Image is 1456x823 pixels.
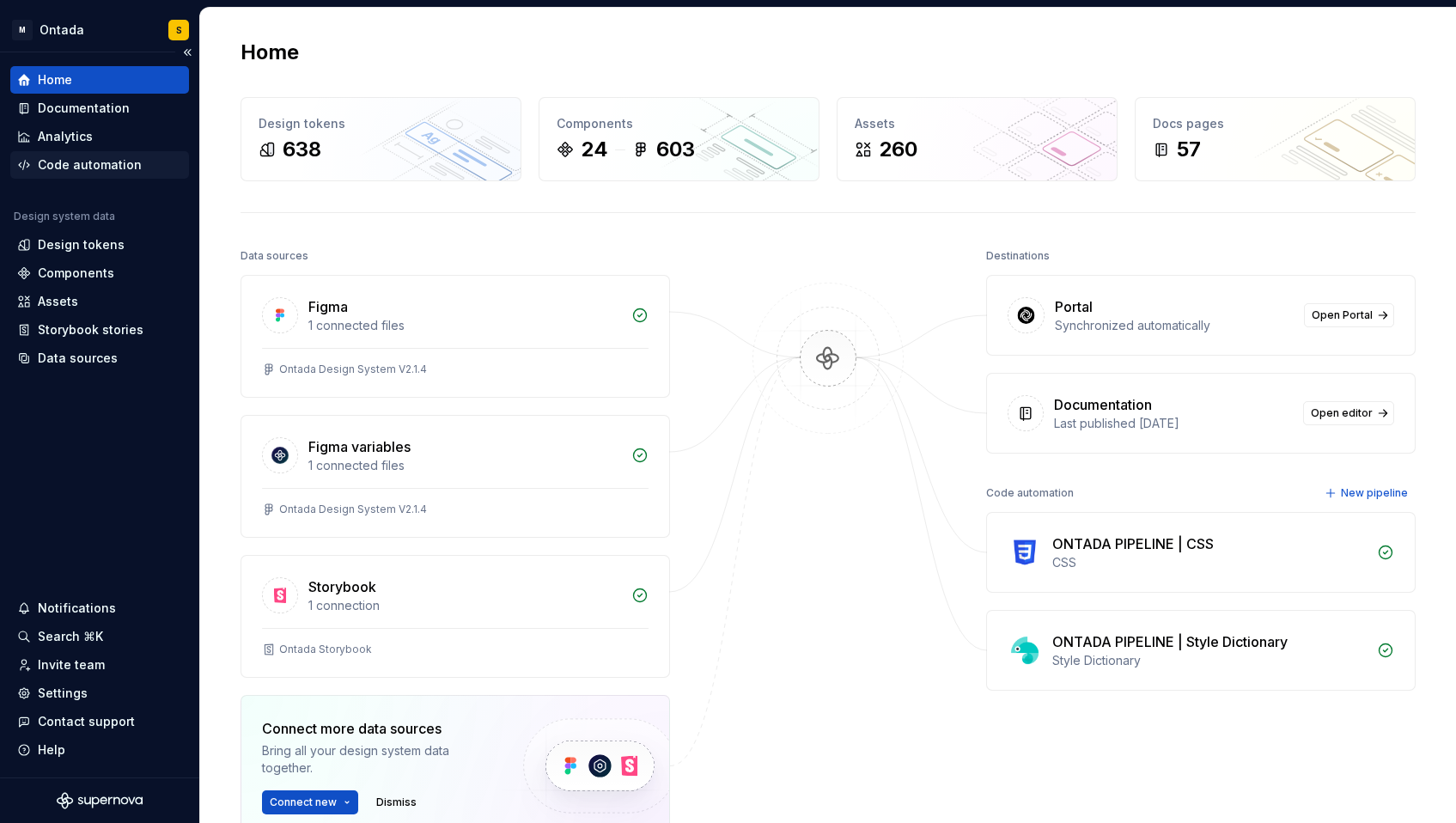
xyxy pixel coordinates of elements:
[262,718,494,739] div: Connect more data sources
[283,136,321,163] div: 638
[986,244,1050,268] div: Destinations
[1341,486,1408,500] span: New pipeline
[1052,533,1214,554] div: ONTADA PIPELINE | CSS
[40,21,84,39] div: Ontada
[1304,303,1394,327] a: Open Portal
[1153,115,1398,132] div: Docs pages
[38,685,88,702] div: Settings
[557,115,801,132] div: Components
[1052,652,1367,669] div: Style Dictionary
[1135,97,1416,181] a: Docs pages57
[1311,406,1373,420] span: Open editor
[38,156,142,174] div: Code automation
[1055,296,1093,317] div: Portal
[38,628,103,645] div: Search ⌘K
[539,97,819,181] a: Components24603
[279,503,427,516] div: Ontada Design System V2.1.4
[10,623,189,650] button: Search ⌘K
[279,363,427,376] div: Ontada Design System V2.1.4
[12,20,33,40] div: M
[10,66,189,94] a: Home
[308,576,376,597] div: Storybook
[241,39,299,66] h2: Home
[986,481,1074,505] div: Code automation
[262,742,494,777] div: Bring all your design system data together.
[308,317,621,334] div: 1 connected files
[38,265,114,282] div: Components
[38,600,116,617] div: Notifications
[259,115,503,132] div: Design tokens
[10,288,189,315] a: Assets
[656,136,695,163] div: 603
[879,136,917,163] div: 260
[308,296,348,317] div: Figma
[38,741,65,759] div: Help
[837,97,1118,181] a: Assets260
[376,796,417,809] span: Dismiss
[270,796,337,809] span: Connect new
[308,457,621,474] div: 1 connected files
[175,40,199,64] button: Collapse sidebar
[241,555,670,678] a: Storybook1 connectionOntada Storybook
[1312,308,1373,322] span: Open Portal
[10,680,189,707] a: Settings
[10,708,189,735] button: Contact support
[10,94,189,122] a: Documentation
[1052,554,1367,571] div: CSS
[10,344,189,372] a: Data sources
[10,151,189,179] a: Code automation
[10,231,189,259] a: Design tokens
[14,210,115,223] div: Design system data
[57,792,143,809] svg: Supernova Logo
[1052,631,1288,652] div: ONTADA PIPELINE | Style Dictionary
[1177,136,1201,163] div: 57
[1319,481,1416,505] button: New pipeline
[308,436,411,457] div: Figma variables
[38,321,143,338] div: Storybook stories
[38,71,72,88] div: Home
[176,23,182,37] div: S
[38,713,135,730] div: Contact support
[1055,317,1294,334] div: Synchronized automatically
[10,594,189,622] button: Notifications
[1303,401,1394,425] a: Open editor
[241,244,308,268] div: Data sources
[10,736,189,764] button: Help
[38,293,78,310] div: Assets
[308,597,621,614] div: 1 connection
[1054,415,1293,432] div: Last published [DATE]
[10,123,189,150] a: Analytics
[3,11,196,48] button: MOntadaS
[10,316,189,344] a: Storybook stories
[262,790,358,814] button: Connect new
[10,259,189,287] a: Components
[855,115,1100,132] div: Assets
[241,97,521,181] a: Design tokens638
[1054,394,1152,415] div: Documentation
[369,790,424,814] button: Dismiss
[38,236,125,253] div: Design tokens
[38,350,118,367] div: Data sources
[279,643,372,656] div: Ontada Storybook
[10,651,189,679] a: Invite team
[241,415,670,538] a: Figma variables1 connected filesOntada Design System V2.1.4
[581,136,608,163] div: 24
[241,275,670,398] a: Figma1 connected filesOntada Design System V2.1.4
[38,656,105,674] div: Invite team
[38,128,93,145] div: Analytics
[38,100,130,117] div: Documentation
